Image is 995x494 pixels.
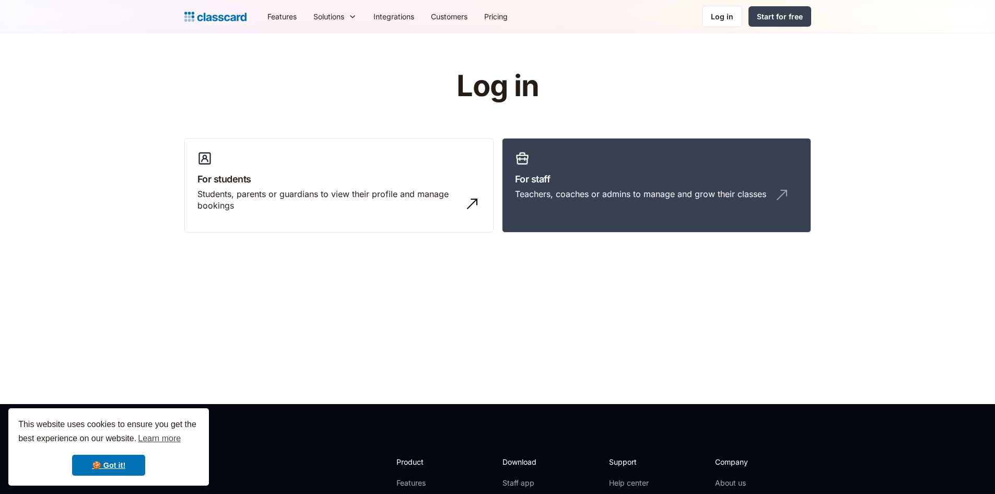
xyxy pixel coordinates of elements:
[609,478,651,488] a: Help center
[609,456,651,467] h2: Support
[332,70,663,102] h1: Log in
[184,138,494,233] a: For studentsStudents, parents or guardians to view their profile and manage bookings
[423,5,476,28] a: Customers
[396,478,452,488] a: Features
[515,188,766,200] div: Teachers, coaches or admins to manage and grow their classes
[313,11,344,22] div: Solutions
[396,456,452,467] h2: Product
[715,478,785,488] a: About us
[72,455,145,476] a: dismiss cookie message
[136,431,182,446] a: learn more about cookies
[702,6,742,27] a: Log in
[18,418,199,446] span: This website uses cookies to ensure you get the best experience on our website.
[715,456,785,467] h2: Company
[365,5,423,28] a: Integrations
[502,478,545,488] a: Staff app
[184,9,247,24] a: home
[8,408,209,486] div: cookieconsent
[515,172,798,186] h3: For staff
[502,456,545,467] h2: Download
[757,11,803,22] div: Start for free
[476,5,516,28] a: Pricing
[259,5,305,28] a: Features
[197,188,460,212] div: Students, parents or guardians to view their profile and manage bookings
[197,172,481,186] h3: For students
[502,138,811,233] a: For staffTeachers, coaches or admins to manage and grow their classes
[748,6,811,27] a: Start for free
[305,5,365,28] div: Solutions
[711,11,733,22] div: Log in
